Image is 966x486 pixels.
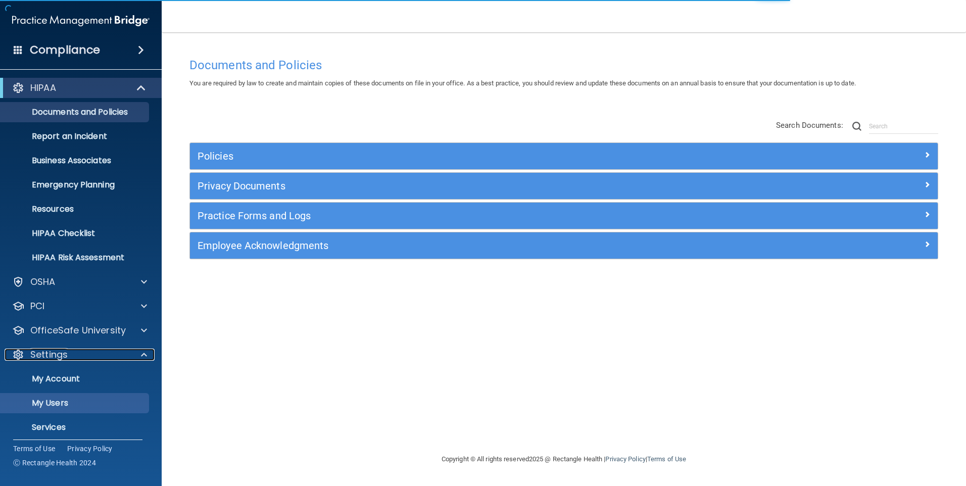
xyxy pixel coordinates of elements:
a: Policies [198,148,930,164]
h5: Policies [198,151,743,162]
a: HIPAA [12,82,147,94]
a: OfficeSafe University [12,324,147,336]
a: Terms of Use [647,455,686,463]
input: Search [869,119,938,134]
a: Employee Acknowledgments [198,237,930,254]
h4: Documents and Policies [189,59,938,72]
p: HIPAA Risk Assessment [7,253,144,263]
p: Business Associates [7,156,144,166]
img: PMB logo [12,11,150,31]
a: Terms of Use [13,444,55,454]
p: HIPAA Checklist [7,228,144,238]
h5: Practice Forms and Logs [198,210,743,221]
a: Practice Forms and Logs [198,208,930,224]
p: Emergency Planning [7,180,144,190]
span: You are required by law to create and maintain copies of these documents on file in your office. ... [189,79,856,87]
h4: Compliance [30,43,100,57]
p: OfficeSafe University [30,324,126,336]
div: Copyright © All rights reserved 2025 @ Rectangle Health | | [379,443,748,475]
a: Privacy Documents [198,178,930,194]
img: ic-search.3b580494.png [852,122,861,131]
a: Privacy Policy [605,455,645,463]
p: My Users [7,398,144,408]
a: PCI [12,300,147,312]
span: Ⓒ Rectangle Health 2024 [13,458,96,468]
p: Report an Incident [7,131,144,141]
p: Settings [30,349,68,361]
p: Documents and Policies [7,107,144,117]
p: PCI [30,300,44,312]
p: Resources [7,204,144,214]
a: Privacy Policy [67,444,113,454]
a: Settings [12,349,147,361]
p: Services [7,422,144,432]
p: OSHA [30,276,56,288]
h5: Privacy Documents [198,180,743,191]
h5: Employee Acknowledgments [198,240,743,251]
span: Search Documents: [776,121,843,130]
p: My Account [7,374,144,384]
a: OSHA [12,276,147,288]
p: HIPAA [30,82,56,94]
